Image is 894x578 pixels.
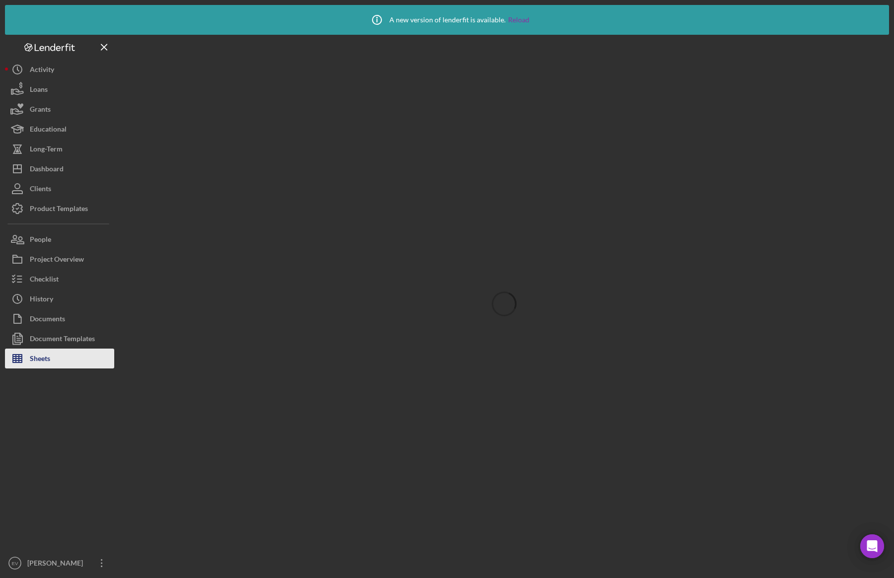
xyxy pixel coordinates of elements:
[5,179,114,199] button: Clients
[30,349,50,371] div: Sheets
[508,16,529,24] a: Reload
[30,60,54,82] div: Activity
[30,269,59,291] div: Checklist
[5,269,114,289] button: Checklist
[5,289,114,309] button: History
[25,553,89,576] div: [PERSON_NAME]
[5,139,114,159] button: Long-Term
[5,329,114,349] button: Document Templates
[30,289,53,311] div: History
[30,249,84,272] div: Project Overview
[5,159,114,179] button: Dashboard
[30,329,95,351] div: Document Templates
[30,119,67,142] div: Educational
[30,309,65,331] div: Documents
[365,7,529,32] div: A new version of lenderfit is available.
[5,119,114,139] button: Educational
[5,229,114,249] button: People
[30,79,48,102] div: Loans
[5,60,114,79] button: Activity
[30,139,63,161] div: Long-Term
[860,534,884,558] div: Open Intercom Messenger
[30,199,88,221] div: Product Templates
[5,99,114,119] button: Grants
[5,199,114,218] button: Product Templates
[5,349,114,368] button: Sheets
[5,309,114,329] button: Documents
[30,179,51,201] div: Clients
[5,553,114,573] button: EV[PERSON_NAME]
[5,79,114,99] button: Loans
[5,249,114,269] button: Project Overview
[30,159,64,181] div: Dashboard
[12,561,18,566] text: EV
[30,99,51,122] div: Grants
[30,229,51,252] div: People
